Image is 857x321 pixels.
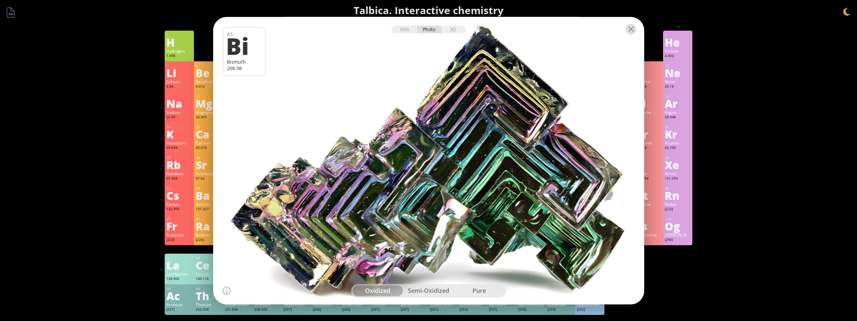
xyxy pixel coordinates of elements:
div: [252] [460,307,486,313]
div: 88 [196,217,222,221]
div: H [166,37,192,47]
div: 79.904 [635,146,661,151]
div: Radium [196,232,222,237]
div: Xenon [665,171,691,176]
div: Be [196,67,222,78]
div: Magnesium [196,109,222,115]
div: 83.798 [665,146,691,151]
div: 89 [167,287,192,291]
div: Ce [196,260,222,270]
div: Fr [166,221,192,231]
div: 9 [636,64,661,68]
div: 3D [441,26,466,33]
div: Strontium [196,171,222,176]
div: Cesium [166,201,192,207]
div: Potassium [166,140,192,146]
div: Astatine [635,201,661,207]
div: Argon [665,109,691,115]
div: 118 [665,217,691,221]
div: 22.99 [166,115,192,120]
div: Kr [665,129,691,139]
div: 53 [636,156,661,160]
div: oxidized [353,285,403,296]
div: 4.003 [665,54,691,59]
div: 57 [167,256,192,260]
div: Th [196,290,222,301]
div: Bi [226,34,261,57]
div: Calcium [196,140,222,146]
div: Mg [196,98,222,109]
div: [210] [635,207,661,212]
div: 4 [196,64,222,68]
div: [251] [430,307,456,313]
div: Neon [665,79,691,84]
div: 137.327 [196,207,222,212]
div: [257] [489,307,515,313]
div: 1.008 [166,54,192,59]
div: Iodine [635,171,661,176]
div: [247] [401,307,427,313]
div: Chlorine [635,109,661,115]
div: [237] [284,307,309,313]
div: 87.62 [196,176,222,182]
div: Og [665,221,691,231]
div: 2 [665,33,691,37]
div: Berkelium [401,302,427,307]
div: [262] [577,307,603,313]
div: He [665,37,691,47]
div: 18 [665,94,691,99]
div: 87 [167,217,192,221]
div: 140.116 [196,277,222,282]
div: 11 [167,94,192,99]
div: Actinium [166,302,192,307]
div: Einsteinium [460,302,486,307]
div: Krypton [665,140,691,146]
div: [247] [371,307,397,313]
div: 10 [665,64,691,68]
div: Lithium [166,79,192,84]
div: 40.078 [196,146,222,151]
div: Plutonium [313,302,339,307]
div: Neptunium [284,302,309,307]
div: 17 [636,94,661,99]
div: [PERSON_NAME] [665,232,691,237]
div: Uranium [254,302,280,307]
div: [258] [518,307,544,313]
div: Info [392,26,418,33]
div: Bromine [635,140,661,146]
div: Sodium [166,109,192,115]
div: Curium [371,302,397,307]
div: [222] [665,207,691,212]
div: Ba [196,190,222,201]
div: Na [166,98,192,109]
div: At [635,190,661,201]
div: 35 [636,125,661,129]
div: 117 [636,217,661,221]
div: 232.038 [196,307,222,313]
div: Nobelium [548,302,573,307]
div: 86 [665,186,691,191]
div: 85 [636,186,661,191]
div: 126.904 [635,176,661,182]
div: pure [454,285,505,296]
div: 24.305 [196,115,222,120]
div: La [166,260,192,270]
div: 19 [167,125,192,129]
div: Ne [665,67,691,78]
div: I [635,159,661,170]
div: Helium [665,48,691,54]
div: 20 [196,125,222,129]
div: [294] [665,237,691,243]
div: Cerium [196,271,222,277]
div: 138.905 [166,277,192,282]
div: Americium [342,302,368,307]
div: [227] [166,307,192,313]
div: Rb [166,159,192,170]
div: 12 [196,94,222,99]
div: Rn [665,190,691,201]
div: Ar [665,98,691,109]
div: Fermium [489,302,515,307]
div: [293] [635,237,661,243]
div: 85.468 [166,176,192,182]
div: Rubidium [166,171,192,176]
